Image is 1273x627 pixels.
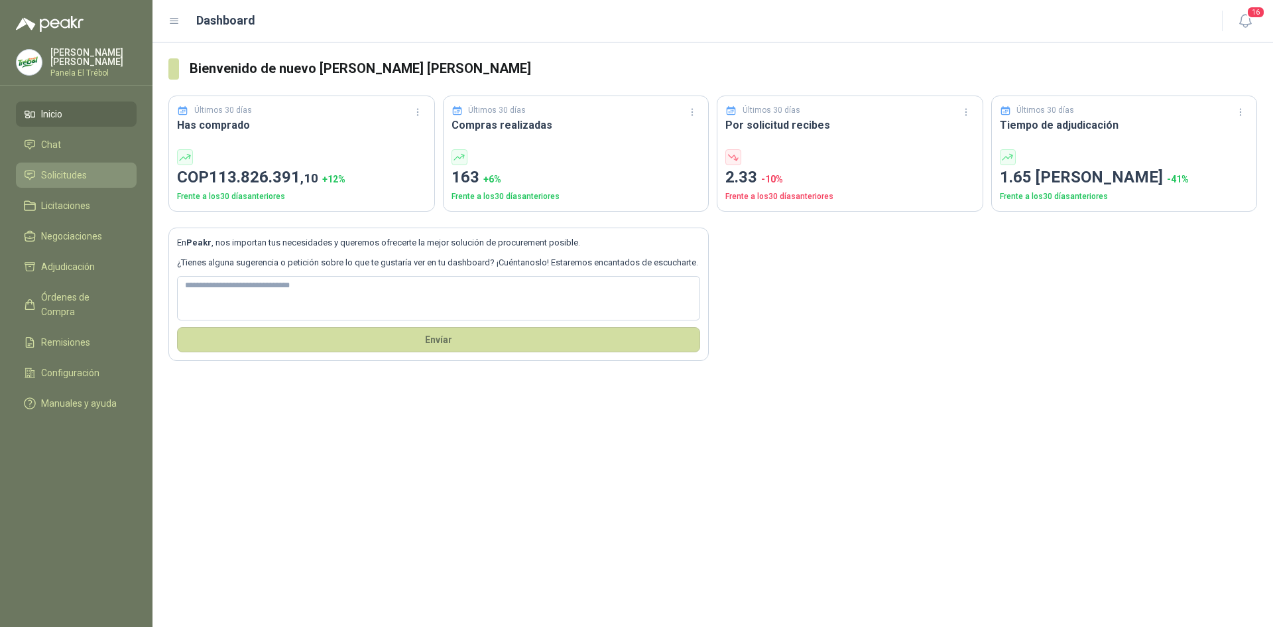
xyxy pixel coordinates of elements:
p: Últimos 30 días [468,104,526,117]
span: Negociaciones [41,229,102,244]
p: 163 [452,165,701,190]
p: COP [177,165,426,190]
p: 1.65 [PERSON_NAME] [1000,165,1249,190]
span: Remisiones [41,335,90,350]
button: Envíar [177,327,700,352]
h3: Tiempo de adjudicación [1000,117,1249,133]
p: Frente a los 30 días anteriores [725,190,975,203]
a: Configuración [16,360,137,385]
a: Adjudicación [16,254,137,279]
span: ,10 [300,171,318,186]
span: Configuración [41,366,99,380]
span: -10 % [761,174,783,184]
a: Remisiones [16,330,137,355]
span: Adjudicación [41,259,95,274]
span: Órdenes de Compra [41,290,124,319]
a: Chat [16,132,137,157]
img: Logo peakr [16,16,84,32]
span: Inicio [41,107,62,121]
span: + 12 % [322,174,345,184]
p: ¿Tienes alguna sugerencia o petición sobre lo que te gustaría ver en tu dashboard? ¡Cuéntanoslo! ... [177,256,700,269]
h3: Compras realizadas [452,117,701,133]
span: Licitaciones [41,198,90,213]
img: Company Logo [17,50,42,75]
a: Manuales y ayuda [16,391,137,416]
a: Solicitudes [16,163,137,188]
h3: Has comprado [177,117,426,133]
h1: Dashboard [196,11,255,30]
p: Panela El Trébol [50,69,137,77]
p: En , nos importan tus necesidades y queremos ofrecerte la mejor solución de procurement posible. [177,236,700,249]
h3: Bienvenido de nuevo [PERSON_NAME] [PERSON_NAME] [190,58,1257,79]
p: Últimos 30 días [743,104,800,117]
p: Últimos 30 días [1016,104,1074,117]
span: + 6 % [483,174,501,184]
p: Frente a los 30 días anteriores [1000,190,1249,203]
a: Licitaciones [16,193,137,218]
h3: Por solicitud recibes [725,117,975,133]
span: Solicitudes [41,168,87,182]
a: Órdenes de Compra [16,285,137,324]
a: Inicio [16,102,137,127]
span: Manuales y ayuda [41,396,117,411]
a: Negociaciones [16,224,137,249]
p: Frente a los 30 días anteriores [452,190,701,203]
span: 113.826.391 [209,168,318,186]
button: 16 [1233,9,1257,33]
span: Chat [41,137,61,152]
p: Últimos 30 días [194,104,252,117]
p: [PERSON_NAME] [PERSON_NAME] [50,48,137,66]
span: 16 [1246,6,1265,19]
b: Peakr [186,238,212,247]
p: Frente a los 30 días anteriores [177,190,426,203]
span: -41 % [1167,174,1189,184]
p: 2.33 [725,165,975,190]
